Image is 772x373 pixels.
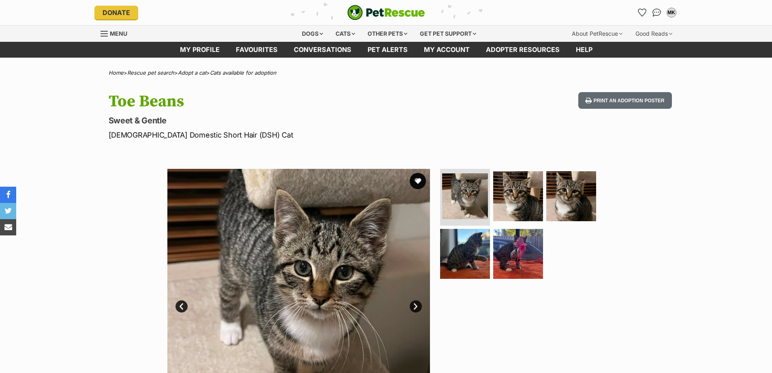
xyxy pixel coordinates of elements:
ul: Account quick links [636,6,678,19]
div: > > > [88,70,684,76]
div: Good Reads [630,26,678,42]
a: Prev [175,300,188,313]
a: Adopt a cat [178,69,206,76]
a: Home [109,69,124,76]
a: My profile [172,42,228,58]
a: Conversations [650,6,663,19]
div: About PetRescue [566,26,628,42]
button: Print an adoption poster [578,92,671,109]
a: Favourites [636,6,649,19]
h1: Toe Beans [109,92,451,111]
a: Next [410,300,422,313]
p: [DEMOGRAPHIC_DATA] Domestic Short Hair (DSH) Cat [109,129,451,140]
img: Photo of Toe Beans [493,171,543,221]
img: Photo of Toe Beans [493,229,543,279]
div: Other pets [362,26,413,42]
div: Get pet support [414,26,482,42]
a: Help [568,42,601,58]
a: Rescue pet search [127,69,174,76]
a: Adopter resources [478,42,568,58]
a: Cats available for adoption [210,69,276,76]
a: Favourites [228,42,286,58]
p: Sweet & Gentle [109,115,451,126]
a: Menu [101,26,133,40]
img: Photo of Toe Beans [442,173,488,219]
img: logo-cat-932fe2b9b8326f06289b0f2fb663e598f794de774fb13d1741a6617ecf9a85b4.svg [347,5,425,20]
img: Photo of Toe Beans [440,229,490,279]
button: favourite [410,173,426,189]
div: Dogs [296,26,329,42]
span: Menu [110,30,127,37]
img: chat-41dd97257d64d25036548639549fe6c8038ab92f7586957e7f3b1b290dea8141.svg [652,9,661,17]
button: My account [665,6,678,19]
a: Donate [94,6,138,19]
a: conversations [286,42,359,58]
div: Cats [330,26,361,42]
a: Pet alerts [359,42,416,58]
a: PetRescue [347,5,425,20]
div: MK [667,9,676,17]
a: My account [416,42,478,58]
img: Photo of Toe Beans [546,171,596,221]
